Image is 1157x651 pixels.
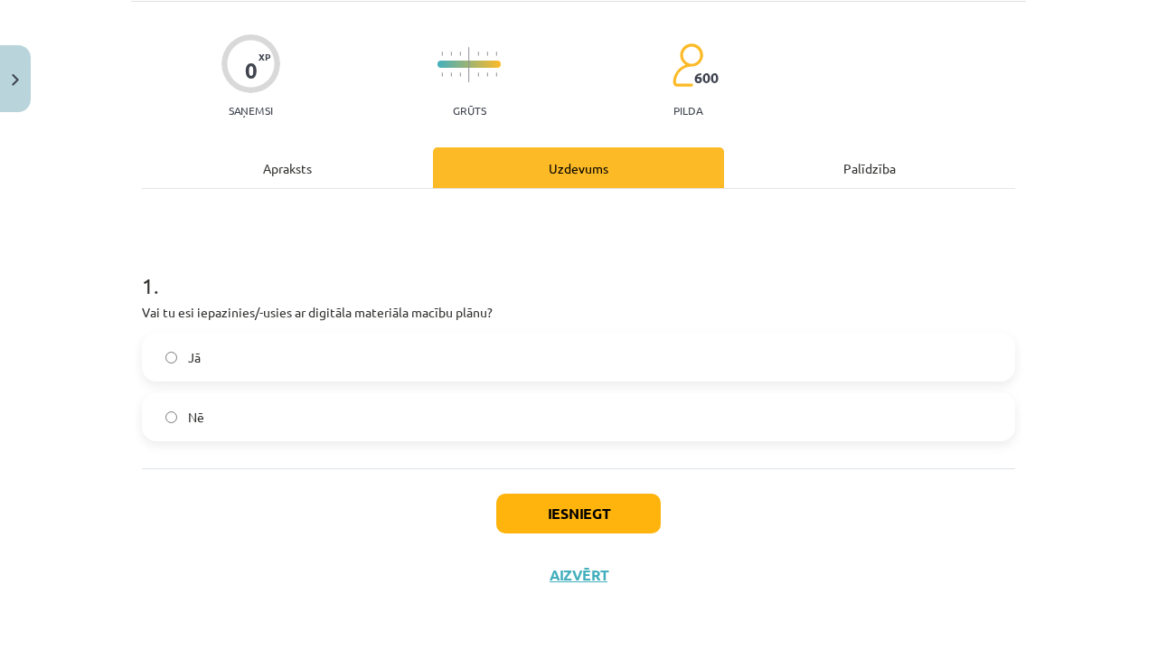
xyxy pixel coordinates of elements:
[433,147,724,188] div: Uzdevums
[495,72,497,77] img: icon-short-line-57e1e144782c952c97e751825c79c345078a6d821885a25fce030b3d8c18986b.svg
[459,52,461,56] img: icon-short-line-57e1e144782c952c97e751825c79c345078a6d821885a25fce030b3d8c18986b.svg
[165,352,177,363] input: Jā
[486,72,488,77] img: icon-short-line-57e1e144782c952c97e751825c79c345078a6d821885a25fce030b3d8c18986b.svg
[477,72,479,77] img: icon-short-line-57e1e144782c952c97e751825c79c345078a6d821885a25fce030b3d8c18986b.svg
[441,52,443,56] img: icon-short-line-57e1e144782c952c97e751825c79c345078a6d821885a25fce030b3d8c18986b.svg
[12,74,19,86] img: icon-close-lesson-0947bae3869378f0d4975bcd49f059093ad1ed9edebbc8119c70593378902aed.svg
[724,147,1015,188] div: Palīdzība
[441,72,443,77] img: icon-short-line-57e1e144782c952c97e751825c79c345078a6d821885a25fce030b3d8c18986b.svg
[142,303,1015,322] p: Vai tu esi iepazinies/-usies ar digitāla materiāla macību plānu?
[142,241,1015,297] h1: 1 .
[544,566,613,584] button: Aizvērt
[450,52,452,56] img: icon-short-line-57e1e144782c952c97e751825c79c345078a6d821885a25fce030b3d8c18986b.svg
[450,72,452,77] img: icon-short-line-57e1e144782c952c97e751825c79c345078a6d821885a25fce030b3d8c18986b.svg
[259,52,270,61] span: XP
[495,52,497,56] img: icon-short-line-57e1e144782c952c97e751825c79c345078a6d821885a25fce030b3d8c18986b.svg
[459,72,461,77] img: icon-short-line-57e1e144782c952c97e751825c79c345078a6d821885a25fce030b3d8c18986b.svg
[453,104,486,117] p: Grūts
[468,47,470,82] img: icon-long-line-d9ea69661e0d244f92f715978eff75569469978d946b2353a9bb055b3ed8787d.svg
[142,147,433,188] div: Apraksts
[694,70,719,86] span: 600
[188,348,201,367] span: Jā
[188,408,204,427] span: Nē
[221,104,280,117] p: Saņemsi
[486,52,488,56] img: icon-short-line-57e1e144782c952c97e751825c79c345078a6d821885a25fce030b3d8c18986b.svg
[496,494,661,533] button: Iesniegt
[672,42,703,88] img: students-c634bb4e5e11cddfef0936a35e636f08e4e9abd3cc4e673bd6f9a4125e45ecb1.svg
[477,52,479,56] img: icon-short-line-57e1e144782c952c97e751825c79c345078a6d821885a25fce030b3d8c18986b.svg
[673,104,702,117] p: pilda
[245,58,258,83] div: 0
[165,411,177,423] input: Nē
